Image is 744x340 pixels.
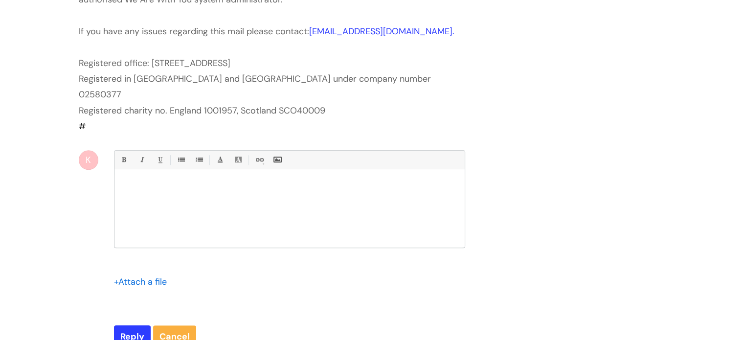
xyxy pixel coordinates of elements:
[114,274,173,290] div: Attach a file
[253,154,265,166] a: Link
[114,276,118,288] span: +
[175,154,187,166] a: • Unordered List (Ctrl-Shift-7)
[309,25,454,37] a: [EMAIL_ADDRESS][DOMAIN_NAME].
[135,154,148,166] a: Italic (Ctrl-I)
[117,154,130,166] a: Bold (Ctrl-B)
[79,57,230,69] span: Registered office: [STREET_ADDRESS]
[154,154,166,166] a: Underline(Ctrl-U)
[79,150,98,170] div: K
[214,154,226,166] a: Font Color
[79,105,325,116] span: Registered charity no. England 1001957, Scotland SCO40009
[271,154,283,166] a: Insert Image...
[79,73,433,100] span: Registered in [GEOGRAPHIC_DATA] and [GEOGRAPHIC_DATA] under company number 02580377
[193,154,205,166] a: 1. Ordered List (Ctrl-Shift-8)
[232,154,244,166] a: Back Color
[79,25,454,37] span: If you have any issues regarding this mail please contact:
